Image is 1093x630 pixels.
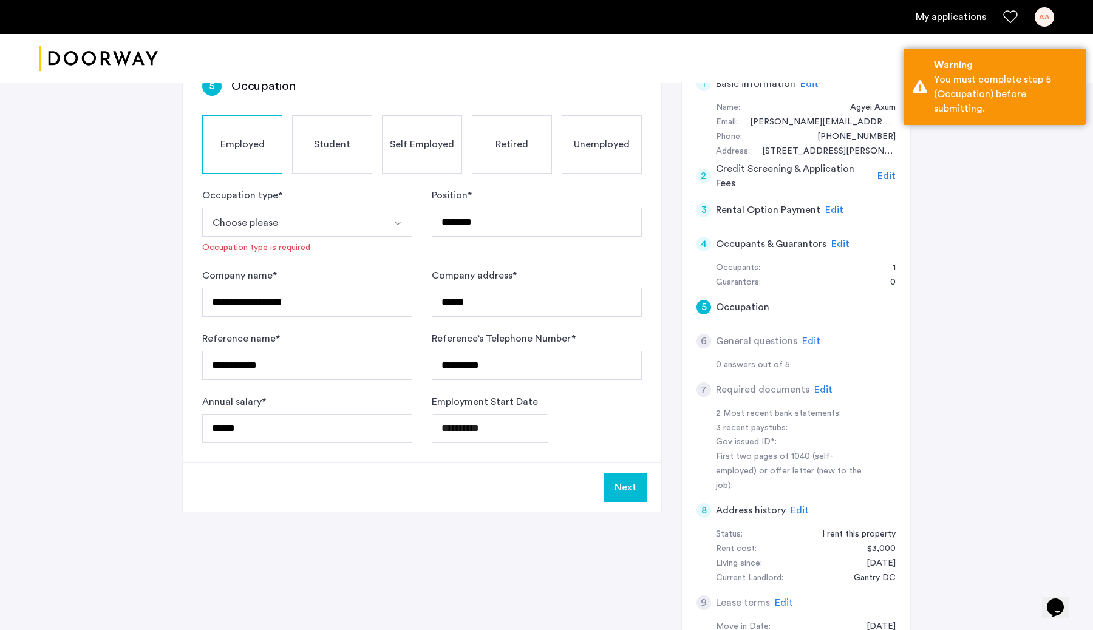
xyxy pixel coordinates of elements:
div: Name: [716,101,740,115]
div: Current Landlord: [716,571,783,586]
span: Unemployed [574,137,630,152]
label: Position * [432,188,472,203]
div: First two pages of 1040 (self-employed) or offer letter (new to the job): [716,450,869,493]
a: My application [916,10,986,24]
div: 8 [696,503,711,518]
div: Phone: [716,130,742,144]
div: agyei.axum@gmail.com [738,115,896,130]
div: You must complete step 5 (Occupation) before submitting. [934,72,1077,116]
button: Next [604,473,647,502]
span: Edit [775,598,793,608]
div: 0 [878,276,896,290]
div: 2 Most recent bank statements: [716,407,869,421]
div: Status: [716,527,743,542]
span: Edit [791,506,809,515]
span: Edit [825,205,843,215]
h5: Rental Option Payment [716,203,820,217]
h5: Basic information [716,76,795,91]
h5: Occupants & Guarantors [716,237,826,251]
div: 0 answers out of 5 [716,358,896,373]
div: I rent this property [810,527,896,542]
span: Edit [814,385,833,395]
div: 4 [696,237,711,251]
label: Company address * [432,268,517,283]
div: Warning [934,58,1077,72]
span: Edit [877,171,896,181]
div: 300 Morse Street Northeast [750,144,896,159]
div: Occupation type is required [202,242,310,254]
div: Living since: [716,557,762,571]
div: Gantry DC [842,571,896,586]
div: Address: [716,144,750,159]
div: AA [1035,7,1054,27]
div: 5 [202,76,222,96]
button: Select option [383,208,412,237]
div: 3 recent paystubs: [716,421,869,436]
label: Annual salary * [202,395,266,409]
div: 3 [696,203,711,217]
label: Employment Start Date [432,395,538,409]
span: Edit [802,336,820,346]
label: Reference name * [202,331,280,346]
span: Student [314,137,350,152]
span: Retired [495,137,528,152]
div: Rent cost: [716,542,757,557]
a: Favorites [1003,10,1018,24]
h5: General questions [716,334,797,348]
img: arrow [393,218,403,228]
div: 1 [880,261,896,276]
div: +12023419086 [805,130,896,144]
div: Gov issued ID*: [716,435,869,450]
label: Reference’s Telephone Number * [432,331,576,346]
div: 1 [696,76,711,91]
span: Self Employed [390,137,454,152]
div: Guarantors: [716,276,761,290]
h3: Occupation [231,78,296,95]
h5: Lease terms [716,595,770,610]
div: 07/01/2023 [854,557,896,571]
h5: Address history [716,503,786,518]
label: Occupation type * [202,188,282,203]
div: Occupants: [716,261,760,276]
h5: Required documents [716,382,809,397]
div: 7 [696,382,711,397]
div: 6 [696,334,711,348]
input: Employment Start Date [432,414,548,443]
div: 5 [696,300,711,314]
span: Edit [800,79,819,89]
span: Employed [220,137,265,152]
iframe: chat widget [1042,581,1081,618]
img: logo [39,36,158,81]
div: $3,000 [855,542,896,557]
div: Email: [716,115,738,130]
a: Cazamio logo [39,36,158,81]
label: Company name * [202,268,277,283]
div: Agyei Axum [838,101,896,115]
button: Select option [202,208,384,237]
span: Edit [831,239,850,249]
h5: Credit Screening & Application Fees [716,161,873,191]
div: 9 [696,595,711,610]
div: 2 [696,169,711,183]
h5: Occupation [716,300,769,314]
